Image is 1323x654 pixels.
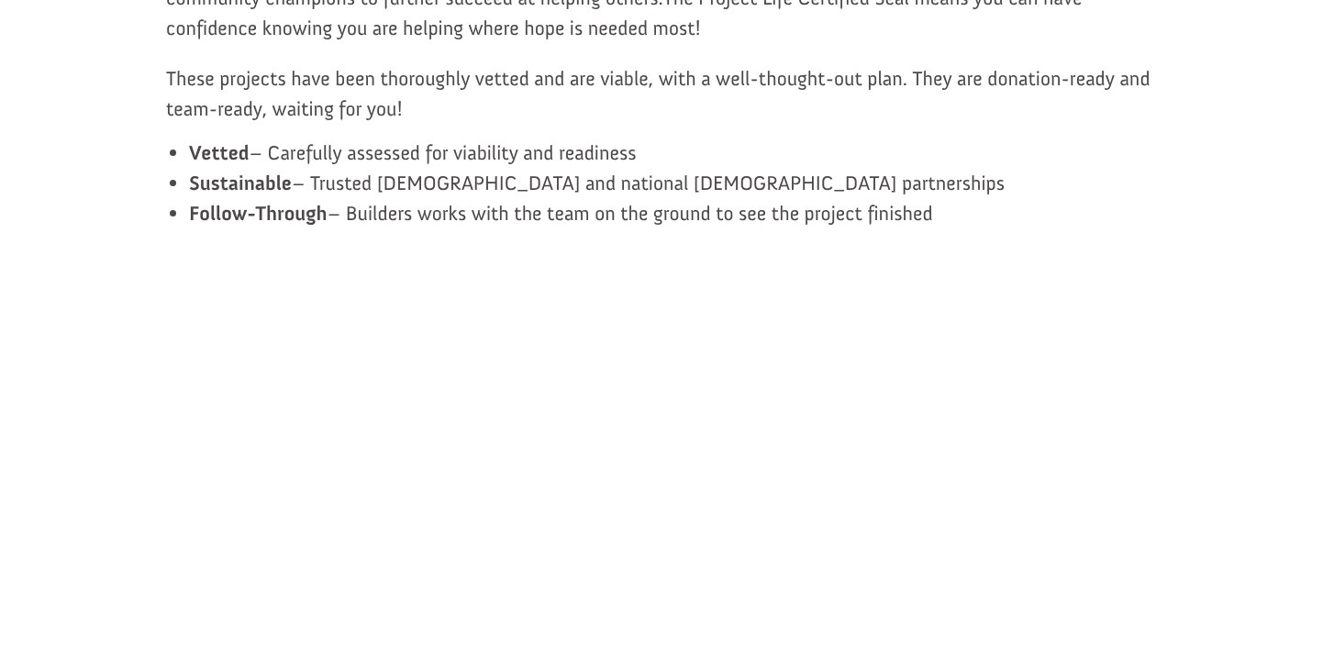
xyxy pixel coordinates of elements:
strong: Follow-Through [189,201,328,226]
span: – Trusted [DEMOGRAPHIC_DATA] and national [DEMOGRAPHIC_DATA] partnerships [189,171,1005,195]
span: These projects have been thoroughly vetted and are viable, with a well-thought-out plan. They are... [166,66,1151,121]
span: – Builders works with the team on the ground to see the project finished [189,201,933,226]
strong: Sustainable [189,171,292,195]
strong: Vetted [189,140,250,165]
span: – Carefully assessed for viability and readiness [189,140,637,165]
